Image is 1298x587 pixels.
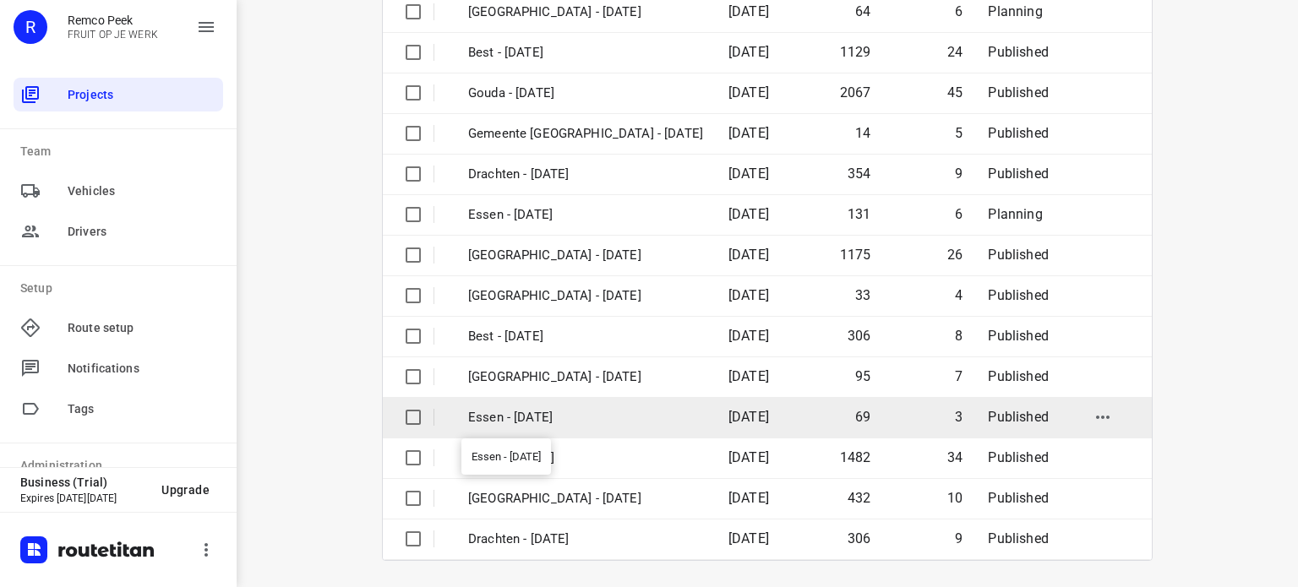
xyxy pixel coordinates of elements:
span: 131 [848,206,871,222]
span: Published [988,287,1049,303]
div: R [14,10,47,44]
div: Tags [14,392,223,426]
div: Projects [14,78,223,111]
span: 69 [855,409,870,425]
p: [GEOGRAPHIC_DATA] - [DATE] [468,286,703,306]
p: Essen - [DATE] [468,205,703,225]
span: Published [988,166,1049,182]
span: Upgrade [161,483,210,497]
span: 95 [855,368,870,384]
span: [DATE] [728,328,769,344]
span: 45 [947,84,963,101]
span: [DATE] [728,166,769,182]
span: Published [988,84,1049,101]
span: 2067 [840,84,871,101]
span: 9 [955,530,963,546]
div: Drivers [14,215,223,248]
span: 306 [848,328,871,344]
span: Published [988,530,1049,546]
p: Gouda - [DATE] [468,448,703,468]
p: Drachten - Tuesday [468,530,703,549]
span: Planning [988,3,1042,19]
span: 4 [955,287,963,303]
span: Published [988,125,1049,141]
span: [DATE] [728,206,769,222]
p: Remco Peek [68,14,158,27]
span: 6 [955,206,963,222]
span: [DATE] [728,449,769,465]
p: Business (Trial) [20,476,148,489]
span: Published [988,247,1049,263]
span: 306 [848,530,871,546]
span: [DATE] [728,125,769,141]
span: [DATE] [728,247,769,263]
span: 26 [947,247,963,263]
span: Published [988,368,1049,384]
p: [GEOGRAPHIC_DATA] - [DATE] [468,367,703,387]
span: Published [988,490,1049,506]
span: 1175 [840,247,871,263]
div: Notifications [14,351,223,385]
span: [DATE] [728,3,769,19]
p: Best - [DATE] [468,327,703,346]
span: Route setup [68,319,216,337]
div: Vehicles [14,174,223,208]
p: [GEOGRAPHIC_DATA] - [DATE] [468,246,703,265]
p: Gemeente Rotterdam - Wednesday [468,124,703,144]
p: Zwolle - Tuesday [468,489,703,508]
span: 14 [855,125,870,141]
span: Published [988,44,1049,60]
p: Team [20,143,223,160]
p: Essen - [DATE] [468,408,703,427]
span: Published [988,409,1049,425]
span: 8 [955,328,963,344]
span: Published [988,449,1049,465]
span: Notifications [68,360,216,378]
span: Planning [988,206,1042,222]
p: Best - Wednesday [468,43,703,63]
span: 6 [955,3,963,19]
p: Setup [20,280,223,297]
span: 33 [855,287,870,303]
span: [DATE] [728,409,769,425]
span: [DATE] [728,287,769,303]
p: FRUIT OP JE WERK [68,29,158,41]
button: Upgrade [148,475,223,505]
span: 1482 [840,449,871,465]
p: Antwerpen - Wednesday [468,3,703,22]
span: Published [988,328,1049,344]
p: Administration [20,457,223,475]
span: Projects [68,86,216,104]
span: 24 [947,44,963,60]
span: 432 [848,490,871,506]
span: 64 [855,3,870,19]
span: Drivers [68,223,216,241]
span: 354 [848,166,871,182]
span: Vehicles [68,182,216,200]
span: 5 [955,125,963,141]
span: 10 [947,490,963,506]
div: Route setup [14,311,223,345]
span: Tags [68,400,216,418]
p: Drachten - Wednesday [468,165,703,184]
span: [DATE] [728,368,769,384]
span: 34 [947,449,963,465]
span: 7 [955,368,963,384]
p: Gouda - Wednesday [468,84,703,103]
span: [DATE] [728,84,769,101]
p: Expires [DATE][DATE] [20,492,148,504]
span: 9 [955,166,963,182]
span: [DATE] [728,530,769,546]
span: 1129 [840,44,871,60]
span: [DATE] [728,490,769,506]
span: [DATE] [728,44,769,60]
span: 3 [955,409,963,425]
